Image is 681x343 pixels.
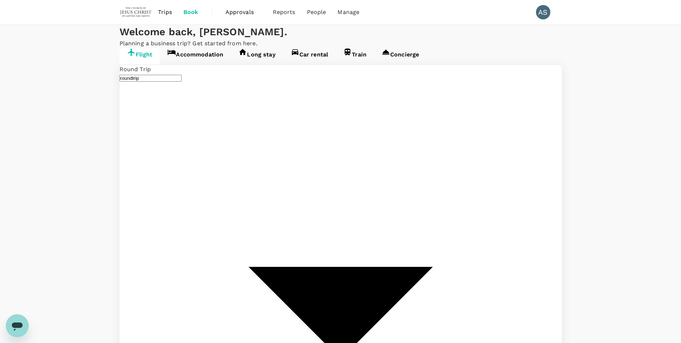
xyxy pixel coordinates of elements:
[536,5,550,19] div: AS
[225,8,261,17] span: Approvals
[158,8,172,17] span: Trips
[337,8,359,17] span: Manage
[336,48,374,64] a: Train
[120,25,562,39] div: Welcome back , [PERSON_NAME] .
[231,48,283,64] a: Long stay
[120,39,562,48] p: Planning a business trip? Get started from here.
[183,8,199,17] span: Book
[120,65,562,74] div: Round Trip
[283,48,336,64] a: Car rental
[120,48,160,64] a: Flight
[6,314,29,337] iframe: Button to launch messaging window
[374,48,426,64] a: Concierge
[307,8,326,17] span: People
[160,48,231,64] a: Accommodation
[120,4,153,20] img: The Malaysian Church of Jesus Christ of Latter-day Saints
[273,8,295,17] span: Reports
